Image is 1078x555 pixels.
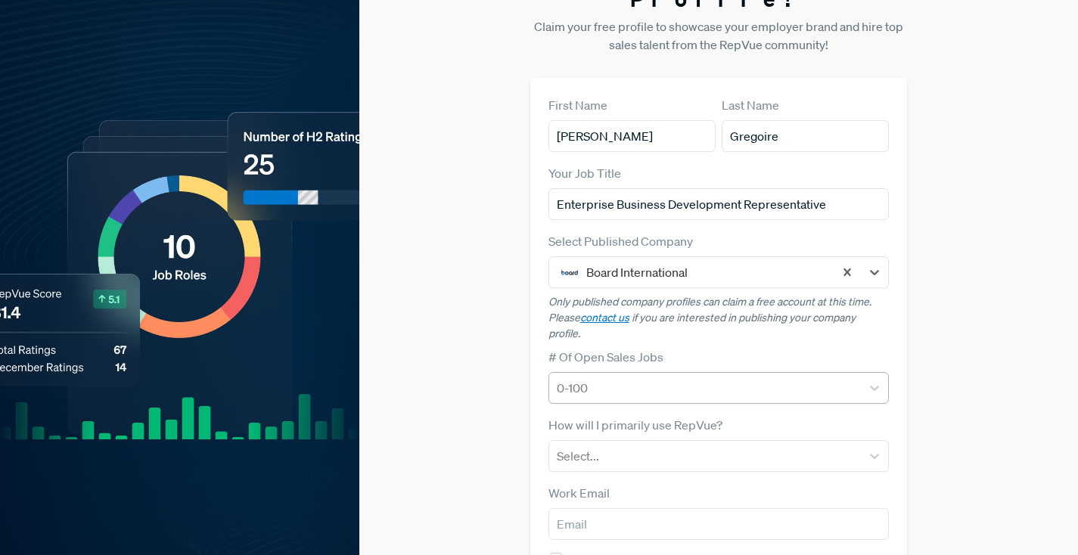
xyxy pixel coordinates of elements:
[548,232,693,250] label: Select Published Company
[548,294,890,342] p: Only published company profiles can claim a free account at this time. Please if you are interest...
[530,17,908,54] p: Claim your free profile to showcase your employer brand and hire top sales talent from the RepVue...
[548,484,610,502] label: Work Email
[548,416,722,434] label: How will I primarily use RepVue?
[580,311,629,324] a: contact us
[561,263,579,281] img: Board International
[548,188,890,220] input: Title
[722,96,779,114] label: Last Name
[548,120,716,152] input: First Name
[548,508,890,540] input: Email
[548,348,663,366] label: # Of Open Sales Jobs
[722,120,889,152] input: Last Name
[548,96,607,114] label: First Name
[548,164,621,182] label: Your Job Title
